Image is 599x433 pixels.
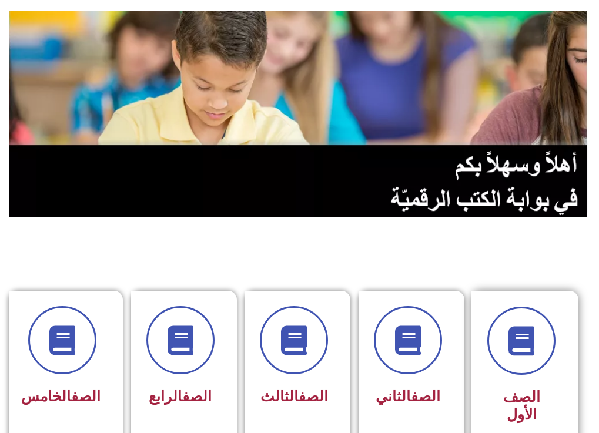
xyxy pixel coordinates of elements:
[149,388,212,405] span: الرابع
[182,388,212,405] a: الصف
[376,388,440,405] span: الثاني
[260,388,328,405] span: الثالث
[411,388,440,405] a: الصف
[21,388,101,405] span: الخامس
[299,388,328,405] a: الصف
[503,388,540,423] span: الصف الأول
[71,388,101,405] a: الصف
